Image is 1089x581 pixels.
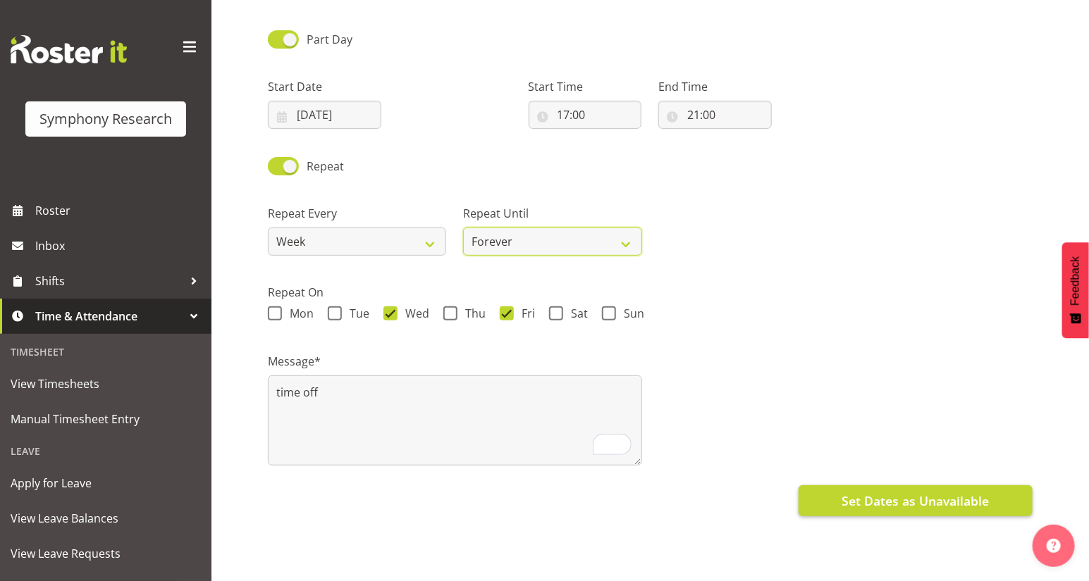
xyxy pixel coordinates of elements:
span: Sun [616,306,644,320]
span: Tue [342,306,369,320]
span: Mon [282,306,314,320]
span: Roster [35,200,204,221]
a: View Leave Requests [4,536,208,571]
label: End Time [658,78,772,95]
span: Sat [563,306,588,320]
label: Repeat On [268,284,1033,301]
span: Wed [398,306,429,320]
a: Apply for Leave [4,466,208,501]
button: Set Dates as Unavailable [799,485,1033,516]
input: Click to select... [529,101,642,129]
span: Apply for Leave [11,473,201,494]
div: Symphony Research [39,108,172,130]
span: Inbox [35,235,204,256]
a: View Timesheets [4,366,208,401]
label: Repeat Until [463,205,641,222]
label: Start Date [268,78,381,95]
a: Manual Timesheet Entry [4,401,208,437]
span: Manual Timesheet Entry [11,408,201,430]
span: Part Day [307,32,352,47]
span: View Timesheets [11,373,201,394]
input: Click to select... [268,101,381,129]
textarea: To enrich screen reader interactions, please activate Accessibility in Grammarly extension settings [268,375,642,466]
a: View Leave Balances [4,501,208,536]
div: Leave [4,437,208,466]
button: Feedback - Show survey [1062,242,1089,338]
span: Shifts [35,270,183,292]
span: Fri [514,306,535,320]
span: View Leave Requests [11,543,201,564]
input: Click to select... [658,101,772,129]
img: Rosterit website logo [11,35,127,63]
label: Message* [268,353,642,370]
img: help-xxl-2.png [1047,539,1061,553]
div: Timesheet [4,337,208,366]
label: Start Time [529,78,642,95]
span: View Leave Balances [11,508,201,529]
span: Set Dates as Unavailable [842,492,989,510]
span: Feedback [1069,256,1082,306]
span: Thu [457,306,486,320]
label: Repeat Every [268,205,446,222]
span: Time & Attendance [35,306,183,327]
span: Repeat [299,158,344,175]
